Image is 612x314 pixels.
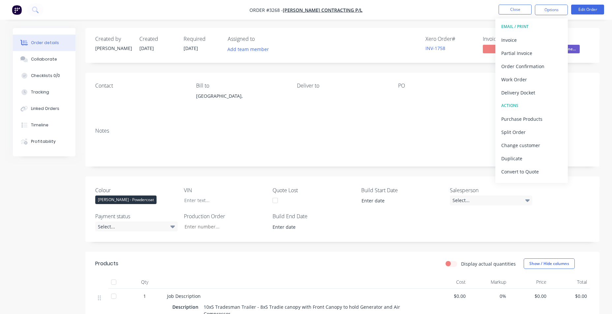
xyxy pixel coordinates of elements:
div: Select... [450,196,532,205]
button: Close [499,5,532,14]
div: Markup [468,275,509,289]
div: Price [509,275,549,289]
div: Required [184,36,220,42]
span: 0% [471,293,506,300]
button: Purchase Products [495,112,568,125]
button: Invoice [495,33,568,46]
div: Qty [125,275,164,289]
button: ACTIONS [495,99,568,112]
div: [GEOGRAPHIC_DATA], [196,92,286,113]
div: Profitability [31,139,56,144]
button: Partial Invoice [495,46,568,60]
img: Factory [12,5,22,15]
div: Deliver to [297,83,387,89]
span: Job Description [167,293,201,299]
div: Products [95,260,118,268]
label: Production Order [184,212,266,220]
div: Delivery Docket [501,88,562,97]
button: EMAIL / PRINT [495,20,568,33]
span: $0.00 [511,293,547,300]
div: Checklists 0/0 [31,73,60,79]
div: Collaborate [31,56,57,62]
div: Assigned to [228,36,294,42]
button: Convert to Quote [495,165,568,178]
div: Description [172,302,201,312]
button: Delivery Docket [495,86,568,99]
div: Purchase Products [501,114,562,124]
label: Colour [95,186,178,194]
span: No [483,45,522,53]
div: Order Confirmation [501,62,562,71]
div: Split Order [501,127,562,137]
button: Order Confirmation [495,60,568,73]
button: Timeline [13,117,75,133]
label: Build Start Date [361,186,444,194]
div: Notes [95,128,590,134]
button: Tracking [13,84,75,100]
div: Cost [428,275,469,289]
button: Split Order [495,125,568,139]
label: Quote Lost [273,186,355,194]
div: Bill to [196,83,286,89]
div: [PERSON_NAME] - Powdercoat [95,196,157,204]
label: Payment status [95,212,178,220]
button: Linked Orders [13,100,75,117]
div: ACTIONS [501,101,562,110]
div: Xero Order # [425,36,475,42]
div: Archive [501,180,562,190]
div: [GEOGRAPHIC_DATA], [196,92,286,101]
input: Enter date [357,196,439,206]
label: Build End Date [273,212,355,220]
span: Order #3268 - [249,7,283,13]
div: Order details [31,40,59,46]
button: Archive [495,178,568,191]
label: Display actual quantities [461,260,516,267]
button: Add team member [224,45,272,54]
button: Edit Order [571,5,604,14]
button: Show / Hide columns [524,258,575,269]
div: Partial Invoice [501,48,562,58]
button: Collaborate [13,51,75,67]
input: Enter date [268,222,350,232]
input: Enter number... [179,222,266,231]
div: Work Order [501,75,562,84]
span: 1 [143,293,146,300]
div: Timeline [31,122,48,128]
div: Convert to Quote [501,167,562,176]
div: Created [139,36,176,42]
div: Tracking [31,89,49,95]
div: Contact [95,83,186,89]
div: Select... [95,222,178,231]
a: INV-1758 [425,45,445,51]
div: EMAIL / PRINT [501,22,562,31]
button: Profitability [13,133,75,150]
button: Order details [13,35,75,51]
button: Duplicate [495,152,568,165]
label: Salesperson [450,186,532,194]
label: VIN [184,186,266,194]
button: Checklists 0/0 [13,67,75,84]
a: [PERSON_NAME] Contracting P/L [283,7,363,13]
div: Linked Orders [31,106,59,112]
div: Total [549,275,590,289]
div: Change customer [501,141,562,150]
button: Work Order [495,73,568,86]
div: Duplicate [501,154,562,163]
span: [DATE] [184,45,198,51]
div: Created by [95,36,131,42]
div: Invoiced [483,36,532,42]
button: Options [535,5,568,15]
div: PO [398,83,488,89]
span: $0.00 [431,293,466,300]
div: Invoice [501,35,562,45]
span: $0.00 [552,293,587,300]
div: [PERSON_NAME] [95,45,131,52]
button: Add team member [228,45,273,54]
button: Change customer [495,139,568,152]
span: [DATE] [139,45,154,51]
